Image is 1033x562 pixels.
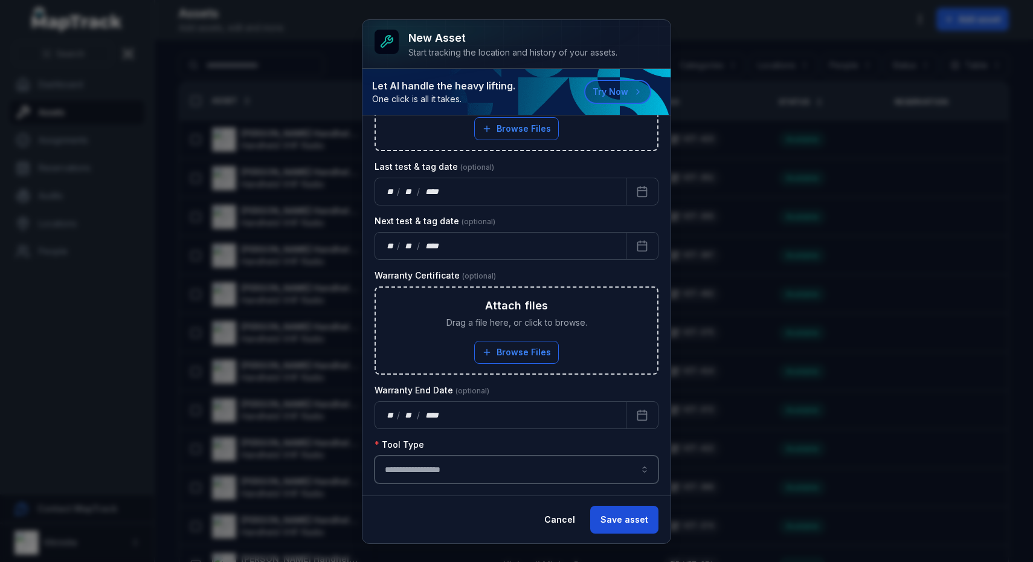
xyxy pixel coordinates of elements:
button: Browse Files [474,117,559,140]
span: Drag a file here, or click to browse. [446,317,587,329]
label: Warranty Certificate [375,270,496,282]
div: day, [385,409,397,421]
strong: Let AI handle the heavy lifting. [372,79,515,93]
label: Last test & tag date [375,161,494,173]
input: asset-add:cf[f53fc1a0-1094-482c-b36b-34fb7d9f113f]-label [375,456,658,483]
button: Browse Files [474,341,559,364]
div: month, [401,409,417,421]
button: Save asset [590,506,658,534]
div: / [417,409,421,421]
div: / [397,186,401,198]
div: month, [401,186,417,198]
div: year, [421,186,443,198]
button: Calendar [626,232,658,260]
span: One click is all it takes. [372,93,515,105]
div: day, [385,240,397,252]
div: / [417,240,421,252]
button: Cancel [534,506,585,534]
div: Start tracking the location and history of your assets. [408,47,617,59]
h3: New asset [408,30,617,47]
button: Calendar [626,178,658,205]
div: / [397,240,401,252]
div: / [397,409,401,421]
label: Tool Type [375,439,424,451]
div: / [417,186,421,198]
button: Try Now [584,80,651,104]
label: Next test & tag date [375,215,495,227]
label: Warranty End Date [375,384,489,396]
button: Calendar [626,401,658,429]
h3: Attach files [485,297,548,314]
div: year, [421,409,443,421]
div: day, [385,186,397,198]
div: month, [401,240,417,252]
div: year, [421,240,443,252]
